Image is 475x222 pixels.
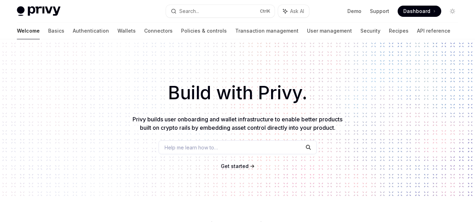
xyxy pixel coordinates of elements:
a: User management [307,22,352,39]
button: Search...CtrlK [166,5,275,18]
h1: Build with Privy. [11,79,464,107]
a: Transaction management [235,22,299,39]
a: Welcome [17,22,40,39]
span: Ask AI [290,8,304,15]
a: Demo [347,8,361,15]
a: Get started [221,163,249,170]
button: Ask AI [278,5,309,18]
a: Dashboard [398,6,441,17]
img: light logo [17,6,60,16]
a: Connectors [144,22,173,39]
span: Get started [221,163,249,169]
a: Basics [48,22,64,39]
span: Ctrl K [260,8,270,14]
a: Authentication [73,22,109,39]
span: Dashboard [403,8,430,15]
a: Wallets [117,22,136,39]
a: Support [370,8,389,15]
span: Help me learn how to… [165,144,218,151]
span: Privy builds user onboarding and wallet infrastructure to enable better products built on crypto ... [133,116,342,131]
a: Recipes [389,22,409,39]
a: Policies & controls [181,22,227,39]
a: Security [360,22,380,39]
a: API reference [417,22,450,39]
button: Toggle dark mode [447,6,458,17]
div: Search... [179,7,199,15]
